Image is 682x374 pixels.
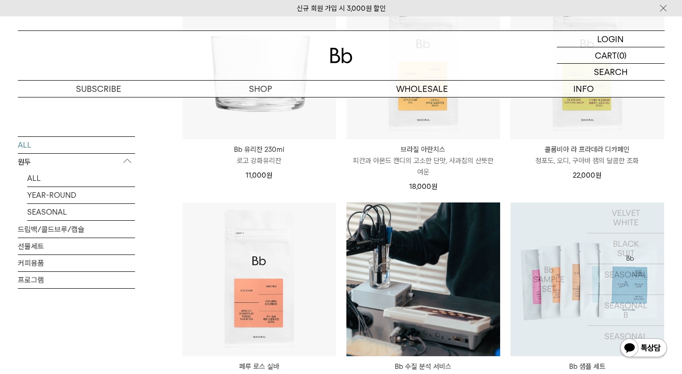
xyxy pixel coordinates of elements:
[246,171,272,180] span: 11,000
[510,202,664,356] img: 1000000330_add2_017.jpg
[346,144,500,155] p: 브라질 아란치스
[330,48,352,63] img: 로고
[510,144,664,166] a: 콜롬비아 라 프라데라 디카페인 청포도, 오디, 구아바 잼의 달콤한 조화
[573,171,601,180] span: 22,000
[346,144,500,178] a: 브라질 아란치스 피칸과 아몬드 캔디의 고소한 단맛, 사과칩의 산뜻한 여운
[27,187,135,203] a: YEAR-ROUND
[595,47,617,63] p: CART
[266,171,272,180] span: 원
[341,81,503,97] p: WHOLESALE
[431,182,437,191] span: 원
[182,144,336,155] p: Bb 유리잔 230ml
[510,144,664,155] p: 콜롬비아 라 프라데라 디카페인
[510,155,664,166] p: 청포도, 오디, 구아바 잼의 달콤한 조화
[182,144,336,166] a: Bb 유리잔 230ml 로고 강화유리잔
[18,81,180,97] a: SUBSCRIBE
[557,31,665,47] a: LOGIN
[27,203,135,220] a: SEASONAL
[619,337,668,360] img: 카카오톡 채널 1:1 채팅 버튼
[18,136,135,153] a: ALL
[27,170,135,186] a: ALL
[346,155,500,178] p: 피칸과 아몬드 캔디의 고소한 단맛, 사과칩의 산뜻한 여운
[597,31,624,47] p: LOGIN
[510,361,664,372] p: Bb 샘플 세트
[18,153,135,170] p: 원두
[182,155,336,166] p: 로고 강화유리잔
[18,221,135,237] a: 드립백/콜드브루/캡슐
[503,81,665,97] p: INFO
[595,171,601,180] span: 원
[346,202,500,356] img: Bb 수질 분석 서비스
[594,64,628,80] p: SEARCH
[18,254,135,271] a: 커피용품
[346,361,500,372] a: Bb 수질 분석 서비스
[409,182,437,191] span: 18,000
[557,47,665,64] a: CART (0)
[510,202,664,356] a: Bb 샘플 세트
[182,202,336,356] img: 페루 로스 실바
[617,47,627,63] p: (0)
[18,238,135,254] a: 선물세트
[182,361,336,372] p: 페루 로스 실바
[297,4,386,13] a: 신규 회원 가입 시 3,000원 할인
[180,81,341,97] a: SHOP
[18,271,135,288] a: 프로그램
